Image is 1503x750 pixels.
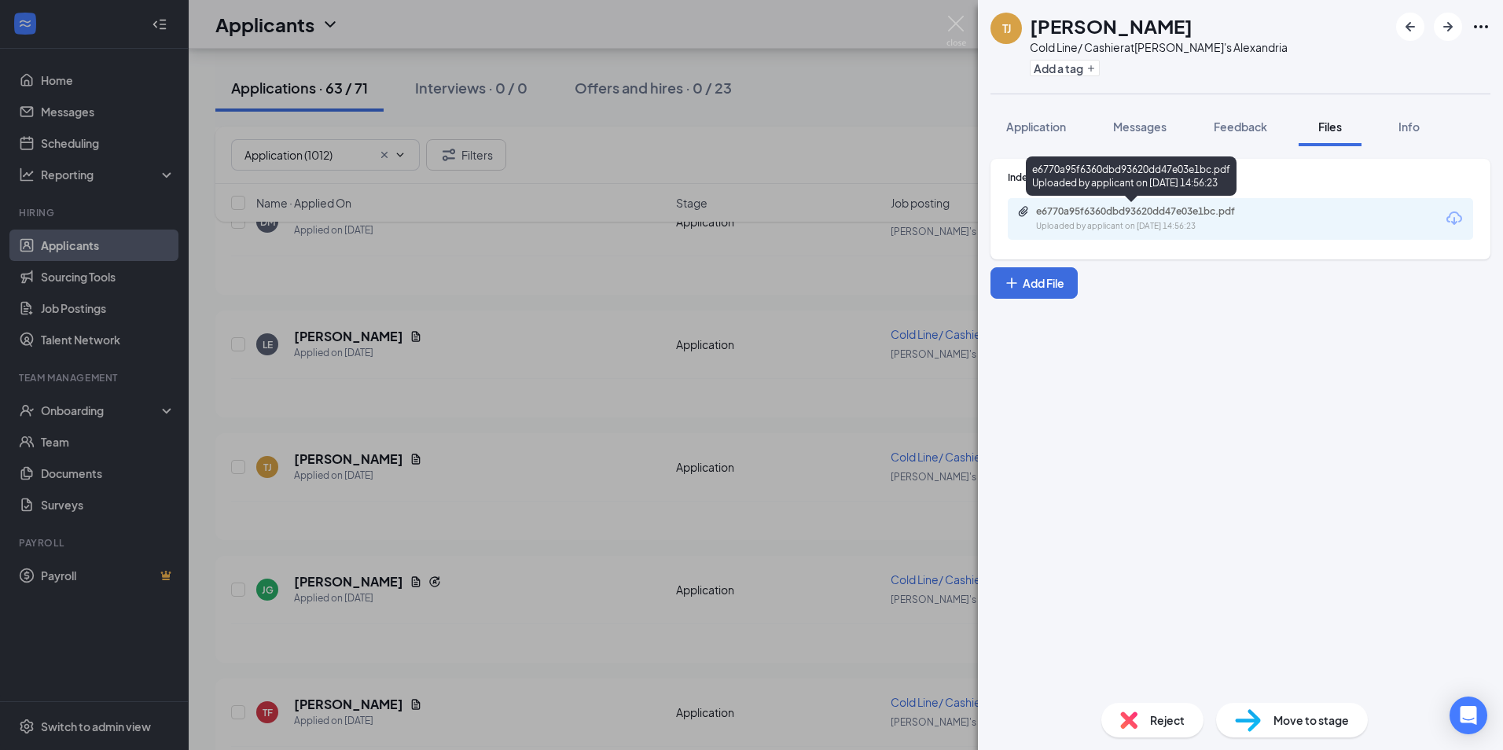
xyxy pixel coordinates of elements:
[1006,119,1066,134] span: Application
[1030,60,1100,76] button: PlusAdd a tag
[1434,13,1462,41] button: ArrowRight
[1472,17,1490,36] svg: Ellipses
[1439,17,1457,36] svg: ArrowRight
[1008,171,1473,184] div: Indeed Resume
[1017,205,1030,218] svg: Paperclip
[1030,39,1288,55] div: Cold Line/ Cashier at [PERSON_NAME]'s Alexandria
[1214,119,1267,134] span: Feedback
[1017,205,1272,233] a: Paperclipe6770a95f6360dbd93620dd47e03e1bc.pdfUploaded by applicant on [DATE] 14:56:23
[1004,275,1020,291] svg: Plus
[1450,697,1487,734] div: Open Intercom Messenger
[1396,13,1424,41] button: ArrowLeftNew
[1318,119,1342,134] span: Files
[1030,13,1192,39] h1: [PERSON_NAME]
[1445,209,1464,228] svg: Download
[1113,119,1167,134] span: Messages
[1036,205,1256,218] div: e6770a95f6360dbd93620dd47e03e1bc.pdf
[1036,220,1272,233] div: Uploaded by applicant on [DATE] 14:56:23
[1086,64,1096,73] svg: Plus
[1398,119,1420,134] span: Info
[990,267,1078,299] button: Add FilePlus
[1002,20,1011,36] div: TJ
[1026,156,1237,196] div: e6770a95f6360dbd93620dd47e03e1bc.pdf Uploaded by applicant on [DATE] 14:56:23
[1150,711,1185,729] span: Reject
[1273,711,1349,729] span: Move to stage
[1401,17,1420,36] svg: ArrowLeftNew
